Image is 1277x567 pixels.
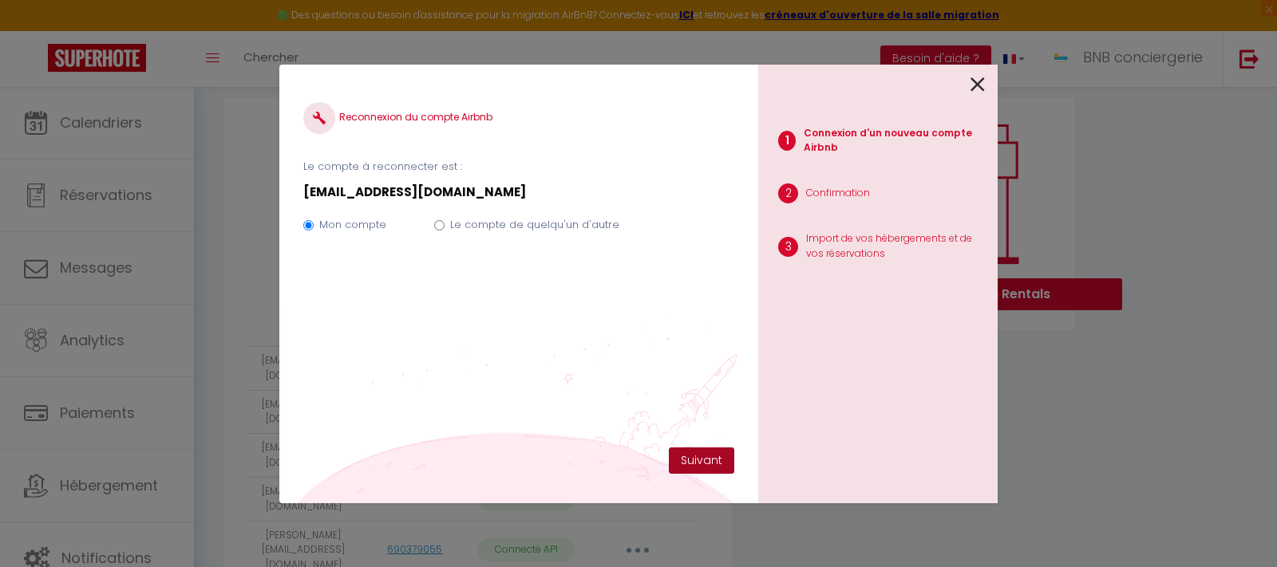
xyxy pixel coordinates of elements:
p: Connexion d'un nouveau compte Airbnb [804,126,985,156]
label: Le compte de quelqu'un d'autre [450,217,619,233]
span: 3 [778,237,798,257]
span: 2 [778,183,798,203]
span: 1 [778,131,796,151]
h4: Reconnexion du compte Airbnb [303,102,734,134]
p: Confirmation [806,186,870,201]
label: Mon compte [319,217,386,233]
p: Le compte à reconnecter est : [303,159,734,175]
button: Ouvrir le widget de chat LiveChat [13,6,61,54]
p: Import de vos hébergements et de vos réservations [806,231,985,262]
button: Suivant [669,447,734,474]
p: [EMAIL_ADDRESS][DOMAIN_NAME] [303,183,734,202]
